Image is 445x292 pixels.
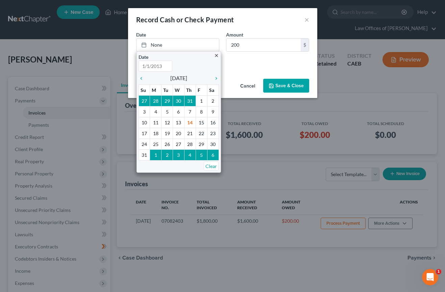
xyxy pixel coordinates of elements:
[162,95,173,106] td: 29
[139,139,150,149] td: 24
[301,39,309,51] div: $
[422,269,438,285] iframe: Intercom live chat
[136,31,146,38] label: Date
[162,117,173,128] td: 12
[139,74,147,82] a: chevron_left
[150,149,162,160] td: 1
[196,84,207,95] th: F
[170,74,187,82] span: [DATE]
[162,149,173,160] td: 2
[207,95,219,106] td: 2
[207,139,219,149] td: 30
[162,106,173,117] td: 5
[235,79,261,93] button: Cancel
[184,128,196,139] td: 21
[184,95,196,106] td: 31
[196,95,207,106] td: 1
[184,149,196,160] td: 4
[214,53,219,58] i: close
[150,84,162,95] th: M
[196,139,207,149] td: 29
[184,84,196,95] th: Th
[139,149,150,160] td: 31
[196,149,207,160] td: 5
[150,117,162,128] td: 11
[436,269,441,274] span: 1
[137,39,219,51] a: None
[150,106,162,117] td: 4
[173,149,184,160] td: 3
[207,84,219,95] th: Sa
[139,53,148,60] label: Date
[139,95,150,106] td: 27
[210,74,219,82] a: chevron_right
[139,128,150,139] td: 17
[207,117,219,128] td: 16
[263,79,309,93] button: Save & Close
[204,162,219,171] a: Clear
[196,106,207,117] td: 8
[139,117,150,128] td: 10
[207,128,219,139] td: 23
[162,84,173,95] th: Tu
[150,95,162,106] td: 28
[173,117,184,128] td: 13
[196,128,207,139] td: 22
[139,106,150,117] td: 3
[150,128,162,139] td: 18
[150,139,162,149] td: 25
[226,39,301,51] input: 0.00
[304,16,309,24] button: ×
[184,106,196,117] td: 7
[136,15,234,24] div: Record Cash or Check Payment
[173,128,184,139] td: 20
[139,76,147,81] i: chevron_left
[184,139,196,149] td: 28
[139,84,150,95] th: Su
[162,128,173,139] td: 19
[139,60,172,72] input: 1/1/2013
[207,149,219,160] td: 6
[210,76,219,81] i: chevron_right
[196,117,207,128] td: 15
[173,84,184,95] th: W
[173,139,184,149] td: 27
[173,106,184,117] td: 6
[162,139,173,149] td: 26
[184,117,196,128] td: 14
[173,95,184,106] td: 30
[226,31,243,38] label: Amount
[207,106,219,117] td: 9
[214,51,219,59] a: close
